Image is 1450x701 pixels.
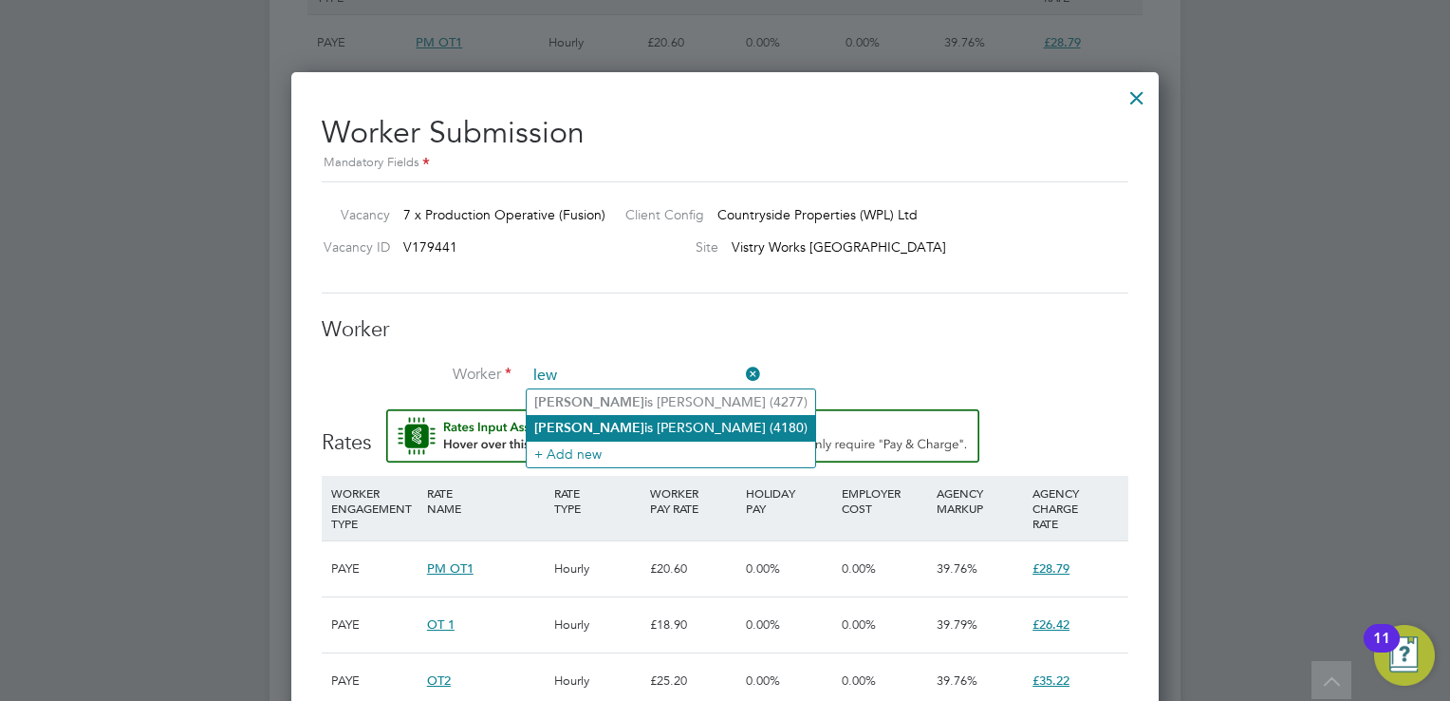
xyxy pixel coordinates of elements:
[427,560,474,577] span: PM OT1
[741,476,837,525] div: HOLIDAY PAY
[322,409,1128,457] h3: Rates
[645,597,741,653] div: £18.90
[549,597,645,653] div: Hourly
[314,238,390,256] label: Vacancy ID
[314,206,390,223] label: Vacancy
[842,673,876,689] span: 0.00%
[937,616,977,633] span: 39.79%
[403,238,457,256] span: V179441
[937,673,977,689] span: 39.76%
[527,362,761,390] input: Search for...
[746,673,780,689] span: 0.00%
[534,394,644,410] b: [PERSON_NAME]
[717,206,918,223] span: Countryside Properties (WPL) Ltd
[1028,476,1124,540] div: AGENCY CHARGE RATE
[837,476,933,525] div: EMPLOYER COST
[534,420,644,436] b: [PERSON_NAME]
[842,616,876,633] span: 0.00%
[842,560,876,577] span: 0.00%
[1373,638,1390,663] div: 11
[527,415,815,441] li: is [PERSON_NAME] (4180)
[527,441,815,466] li: + Add new
[326,541,422,597] div: PAYE
[527,389,815,415] li: is [PERSON_NAME] (4277)
[732,238,946,256] span: Vistry Works [GEOGRAPHIC_DATA]
[322,365,511,385] label: Worker
[932,476,1028,525] div: AGENCY MARKUP
[326,476,422,540] div: WORKER ENGAGEMENT TYPE
[746,560,780,577] span: 0.00%
[1374,625,1435,686] button: Open Resource Center, 11 new notifications
[322,316,1128,344] h3: Worker
[326,597,422,653] div: PAYE
[427,616,455,633] span: OT 1
[427,673,451,689] span: OT2
[645,541,741,597] div: £20.60
[610,206,704,223] label: Client Config
[322,153,1128,174] div: Mandatory Fields
[549,476,645,525] div: RATE TYPE
[1032,673,1069,689] span: £35.22
[1032,560,1069,577] span: £28.79
[610,238,718,256] label: Site
[422,476,549,525] div: RATE NAME
[322,99,1128,174] h2: Worker Submission
[549,541,645,597] div: Hourly
[937,560,977,577] span: 39.76%
[645,476,741,525] div: WORKER PAY RATE
[1032,616,1069,633] span: £26.42
[403,206,605,223] span: 7 x Production Operative (Fusion)
[746,616,780,633] span: 0.00%
[386,409,979,463] button: Rate Assistant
